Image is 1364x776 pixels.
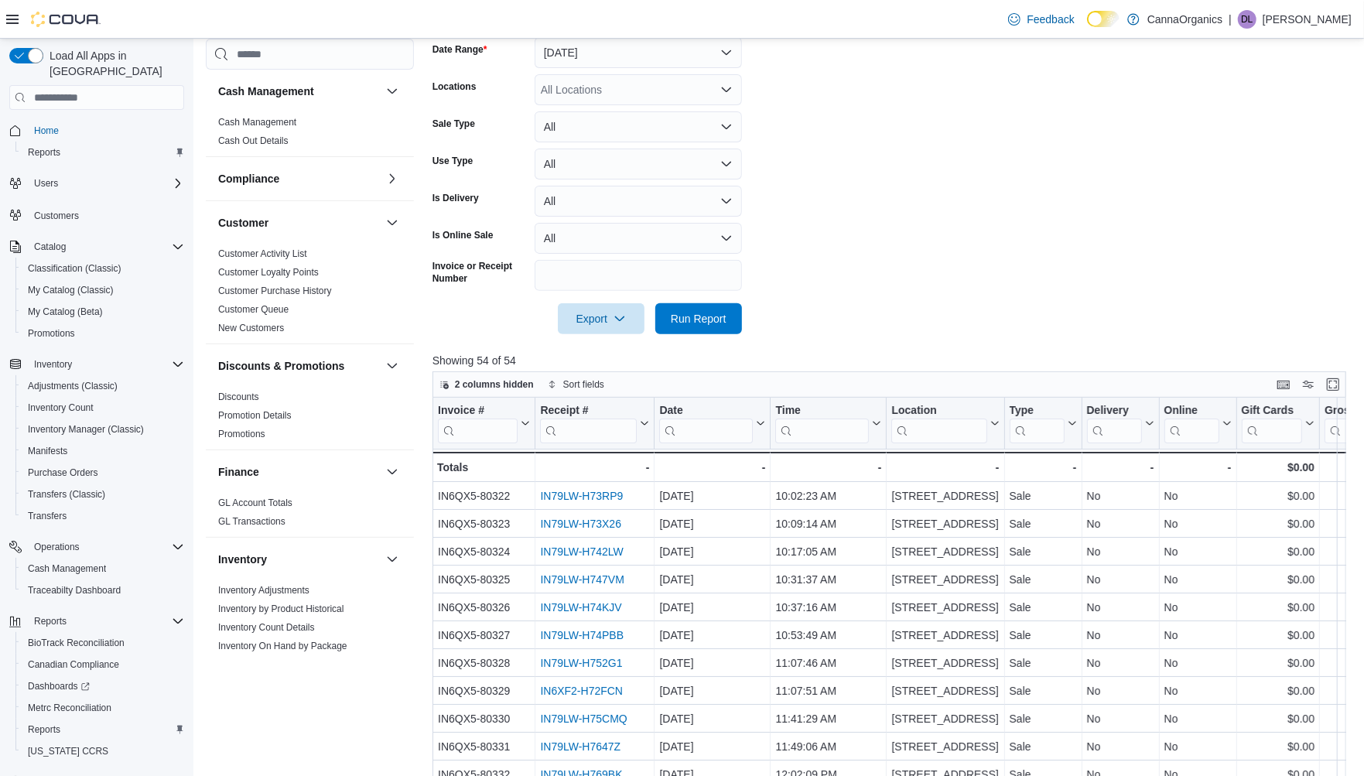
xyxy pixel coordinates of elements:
[22,420,150,439] a: Inventory Manager (Classic)
[775,487,881,505] div: 10:02:23 AM
[540,404,637,419] div: Receipt #
[15,579,190,601] button: Traceabilty Dashboard
[218,603,344,615] span: Inventory by Product Historical
[218,515,285,528] span: GL Transactions
[1087,27,1088,28] span: Dark Mode
[22,259,184,278] span: Classification (Classic)
[540,601,621,614] a: IN79LW-H74KJV
[891,487,999,505] div: [STREET_ADDRESS]
[218,303,289,316] span: Customer Queue
[28,680,90,692] span: Dashboards
[438,570,530,589] div: IN6QX5-80325
[659,487,765,505] div: [DATE]
[438,404,518,419] div: Invoice #
[438,404,518,443] div: Invoice #
[535,223,742,254] button: All
[775,542,881,561] div: 10:17:05 AM
[218,117,296,128] a: Cash Management
[1009,542,1076,561] div: Sale
[540,458,649,477] div: -
[22,742,184,761] span: Washington CCRS
[432,353,1355,368] p: Showing 54 of 54
[659,654,765,672] div: [DATE]
[206,494,414,537] div: Finance
[383,169,402,188] button: Compliance
[659,404,753,443] div: Date
[218,622,315,633] a: Inventory Count Details
[15,484,190,505] button: Transfers (Classic)
[15,419,190,440] button: Inventory Manager (Classic)
[43,48,184,79] span: Load All Apps in [GEOGRAPHIC_DATA]
[3,119,190,142] button: Home
[1241,10,1253,29] span: DL
[22,442,184,460] span: Manifests
[218,603,344,614] a: Inventory by Product Historical
[218,248,307,260] span: Customer Activity List
[22,303,184,321] span: My Catalog (Beta)
[22,677,96,696] a: Dashboards
[28,380,118,392] span: Adjustments (Classic)
[218,304,289,315] a: Customer Queue
[15,654,190,675] button: Canadian Compliance
[659,404,765,443] button: Date
[22,699,118,717] a: Metrc Reconciliation
[218,215,380,231] button: Customer
[28,402,94,414] span: Inventory Count
[1164,458,1231,477] div: -
[31,12,101,27] img: Cova
[1263,10,1352,29] p: [PERSON_NAME]
[3,354,190,375] button: Inventory
[1164,404,1231,443] button: Online
[22,281,184,299] span: My Catalog (Classic)
[28,510,67,522] span: Transfers
[1086,598,1154,617] div: No
[1164,542,1231,561] div: No
[218,497,292,508] a: GL Account Totals
[218,497,292,509] span: GL Account Totals
[1086,404,1141,443] div: Delivery
[28,745,108,757] span: [US_STATE] CCRS
[15,740,190,762] button: [US_STATE] CCRS
[1274,375,1293,394] button: Keyboard shortcuts
[28,238,72,256] button: Catalog
[218,267,319,278] a: Customer Loyalty Points
[218,171,380,186] button: Compliance
[22,507,73,525] a: Transfers
[3,536,190,558] button: Operations
[1086,487,1154,505] div: No
[1009,598,1076,617] div: Sale
[218,391,259,403] span: Discounts
[1087,11,1120,27] input: Dark Mode
[720,84,733,96] button: Open list of options
[540,545,623,558] a: IN79LW-H742LW
[28,612,73,631] button: Reports
[1241,514,1314,533] div: $0.00
[383,214,402,232] button: Customer
[775,654,881,672] div: 11:07:46 AM
[34,241,66,253] span: Catalog
[218,266,319,279] span: Customer Loyalty Points
[1147,10,1222,29] p: CannaOrganics
[659,404,753,419] div: Date
[433,375,540,394] button: 2 columns hidden
[540,518,621,530] a: IN79LW-H73X26
[15,719,190,740] button: Reports
[1009,514,1076,533] div: Sale
[28,445,67,457] span: Manifests
[15,632,190,654] button: BioTrack Reconciliation
[22,634,131,652] a: BioTrack Reconciliation
[34,210,79,222] span: Customers
[775,570,881,589] div: 10:31:37 AM
[28,538,184,556] span: Operations
[22,655,125,674] a: Canadian Compliance
[28,327,75,340] span: Promotions
[218,429,265,439] a: Promotions
[542,375,610,394] button: Sort fields
[22,634,184,652] span: BioTrack Reconciliation
[1009,404,1064,419] div: Type
[22,507,184,525] span: Transfers
[28,174,184,193] span: Users
[671,311,726,326] span: Run Report
[3,236,190,258] button: Catalog
[22,581,127,600] a: Traceabilty Dashboard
